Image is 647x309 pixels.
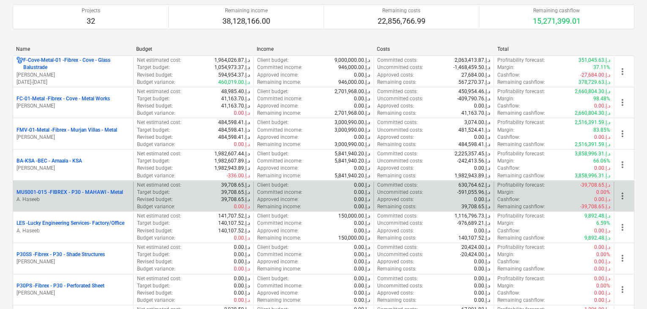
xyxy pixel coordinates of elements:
[354,165,370,172] p: 0.00د.إ.‏
[458,141,490,148] p: 484,598.41د.إ.‏
[594,134,610,141] p: 0.00د.إ.‏
[497,134,520,141] p: Cashflow :
[377,64,423,71] p: Uncommitted costs :
[257,79,301,86] p: Remaining income :
[377,102,414,110] p: Approved costs :
[16,102,130,110] p: [PERSON_NAME]
[16,157,82,165] p: BA-KSA - BEC - Amaala - KSA
[257,203,301,210] p: Remaining income :
[338,212,370,220] p: 150,000.00د.إ.‏
[575,110,610,117] p: 2,660,804.30د.إ.‏
[457,95,490,102] p: -409,790.76د.إ.‏
[334,88,370,95] p: 2,701,968.00د.إ.‏
[580,203,610,210] p: -39,708.65د.إ.‏
[257,119,289,126] p: Client budget :
[218,227,250,235] p: 140,107.52د.إ.‏
[16,57,23,71] div: Project has multi currencies enabled
[137,251,170,258] p: Target budget :
[16,282,104,290] p: P30PS - Fibrex - P30 - Perforated Sheet
[497,172,545,179] p: Remaining cashflow :
[497,212,545,220] p: Profitability forecast :
[137,110,175,117] p: Budget variance :
[234,244,250,251] p: 0.00د.إ.‏
[474,275,490,282] p: 0.00د.إ.‏
[334,110,370,117] p: 2,701,968.00د.إ.‏
[234,297,250,304] p: 0.00د.إ.‏
[137,203,175,210] p: Budget variance :
[257,182,289,189] p: Client budget :
[497,251,515,258] p: Margin :
[461,72,490,79] p: 27,684.00د.إ.‏
[137,119,181,126] p: Net estimated cost :
[16,220,124,227] p: LES - Lucky Engineering Services- Factory/Office
[218,220,250,227] p: 140,107.52د.إ.‏
[218,127,250,134] p: 484,598.41د.إ.‏
[377,150,418,157] p: Committed costs :
[257,95,302,102] p: Committed income :
[16,227,130,235] p: A. Haseeb
[137,290,173,297] p: Revised budget :
[137,150,181,157] p: Net estimated cost :
[257,258,299,265] p: Approved income :
[497,275,545,282] p: Profitability forecast :
[257,157,302,165] p: Committed income :
[137,57,181,64] p: Net estimated cost :
[221,95,250,102] p: 41,163.70د.إ.‏
[257,57,289,64] p: Client budget :
[457,157,490,165] p: -242,413.56د.إ.‏
[497,57,545,64] p: Profitability forecast :
[377,141,417,148] p: Remaining costs :
[377,88,418,95] p: Committed costs :
[497,150,545,157] p: Profitability forecast :
[334,157,370,165] p: 5,841,940.20د.إ.‏
[354,182,370,189] p: 0.00د.إ.‏
[497,265,545,273] p: Remaining cashflow :
[221,182,250,189] p: 39,708.65د.إ.‏
[221,196,250,203] p: 39,708.65د.إ.‏
[474,290,490,297] p: 0.00د.إ.‏
[16,251,105,258] p: P30SS - Fibrex - P30 - Shade Structures
[354,189,370,196] p: 0.00د.إ.‏
[222,16,270,26] p: 38,128,166.00
[377,282,423,290] p: Uncommitted costs :
[137,72,173,79] p: Revised budget :
[334,127,370,134] p: 3,000,990.00د.إ.‏
[497,290,520,297] p: Cashflow :
[257,244,289,251] p: Client budget :
[257,275,289,282] p: Client budget :
[137,64,170,71] p: Target budget :
[137,196,173,203] p: Revised budget :
[605,268,647,309] iframe: Chat Widget
[497,119,545,126] p: Profitability forecast :
[16,251,130,265] div: P30SS -Fibrex - P30 - Shade Structures[PERSON_NAME]
[377,57,418,64] p: Committed costs :
[16,57,130,86] div: F-Cove-Metal-01 -Fibrex - Cove - Glass Balustrade[PERSON_NAME][DATE]-[DATE]
[137,127,170,134] p: Target budget :
[137,265,175,273] p: Budget variance :
[533,7,581,14] p: Remaining cashflow
[497,79,545,86] p: Remaining cashflow :
[137,102,173,110] p: Revised budget :
[257,110,301,117] p: Remaining income :
[497,189,515,196] p: Margin :
[234,203,250,210] p: 0.00د.إ.‏
[594,275,610,282] p: 0.00د.إ.‏
[594,290,610,297] p: 0.00د.إ.‏
[575,141,610,148] p: 2,516,391.59د.إ.‏
[338,64,370,71] p: 946,000.00د.إ.‏
[354,290,370,297] p: 0.00د.إ.‏
[594,244,610,251] p: 0.00د.إ.‏
[474,196,490,203] p: 0.00د.إ.‏
[257,46,370,52] div: Income
[497,244,545,251] p: Profitability forecast :
[257,88,289,95] p: Client budget :
[533,16,581,26] p: 15,271,399.01
[377,165,414,172] p: Approved costs :
[16,165,130,172] p: [PERSON_NAME]
[334,119,370,126] p: 3,000,990.00د.إ.‏
[137,134,173,141] p: Revised budget :
[354,72,370,79] p: 0.00د.إ.‏
[16,127,117,134] p: FMV-01-Metal - Fibrex - Murjan Villas - Metal
[221,88,250,95] p: 48,985.40د.إ.‏
[458,235,490,242] p: 140,107.52د.إ.‏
